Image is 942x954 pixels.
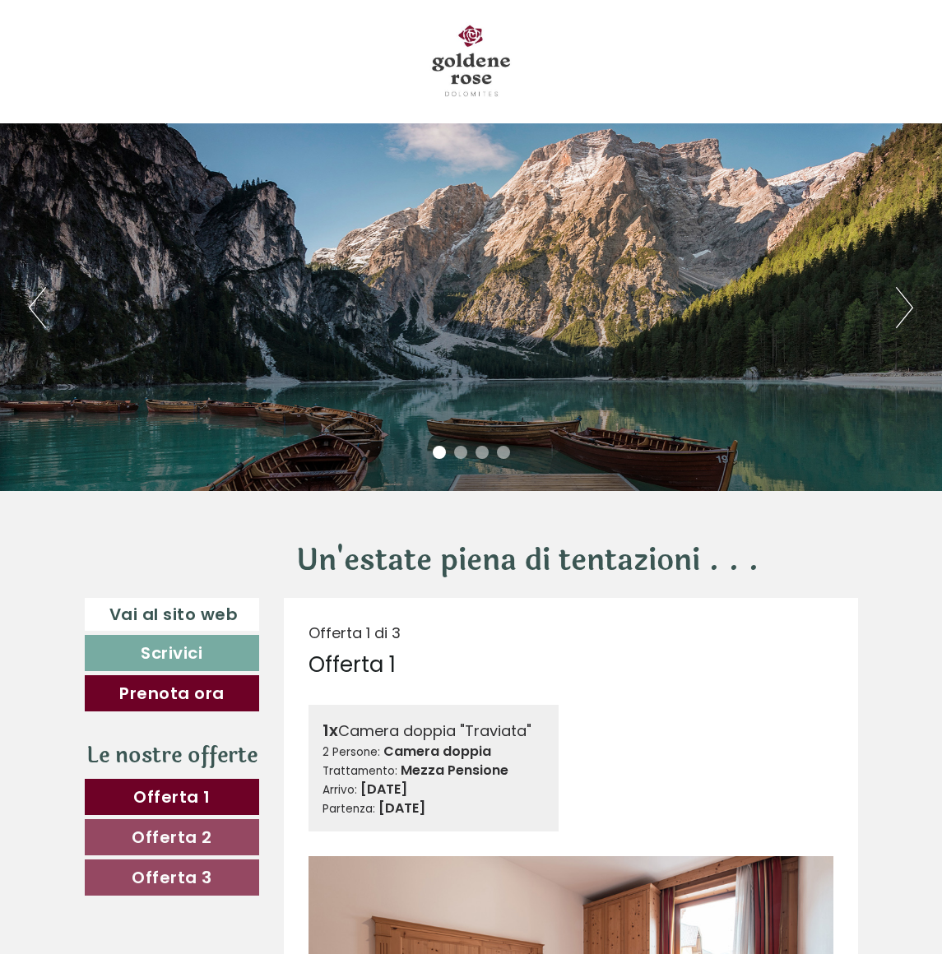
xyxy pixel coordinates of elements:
a: Prenota ora [85,675,260,711]
button: Next [896,287,913,328]
button: Previous [29,287,46,328]
span: Offerta 1 di 3 [309,623,401,643]
a: Scrivici [85,635,260,671]
a: Vai al sito web [85,598,260,632]
b: Camera doppia [383,742,491,761]
h1: Un'estate piena di tentazioni . . . [296,544,759,577]
b: 1x [323,719,338,742]
b: Mezza Pensione [401,761,508,780]
small: Trattamento: [323,763,397,779]
span: Offerta 2 [132,826,212,849]
b: [DATE] [378,799,425,817]
span: Offerta 1 [133,785,211,808]
b: [DATE] [360,780,407,799]
small: 2 Persone: [323,744,380,760]
div: Le nostre offerte [85,740,260,771]
small: Arrivo: [323,782,357,798]
div: Camera doppia "Traviata" [323,719,545,743]
span: Offerta 3 [132,866,212,889]
div: Offerta 1 [309,650,396,680]
small: Partenza: [323,801,375,817]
